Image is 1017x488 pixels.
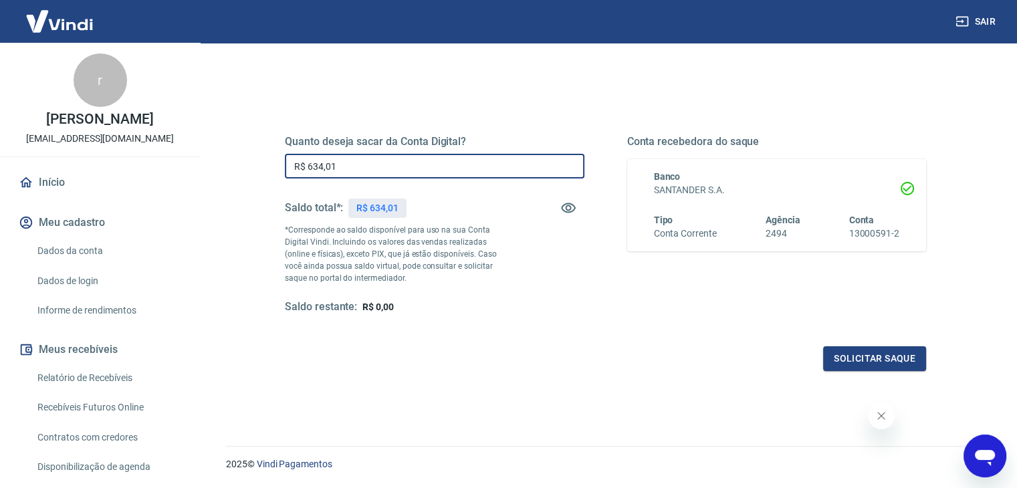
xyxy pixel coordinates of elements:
p: [PERSON_NAME] [46,112,153,126]
h6: Conta Corrente [654,227,717,241]
a: Dados da conta [32,237,184,265]
p: [EMAIL_ADDRESS][DOMAIN_NAME] [26,132,174,146]
a: Vindi Pagamentos [257,459,332,469]
h6: SANTANDER S.A. [654,183,900,197]
span: Tipo [654,215,673,225]
a: Informe de rendimentos [32,297,184,324]
a: Contratos com credores [32,424,184,451]
h6: 2494 [766,227,800,241]
h6: 13000591-2 [849,227,899,241]
button: Meus recebíveis [16,335,184,364]
h5: Saldo total*: [285,201,343,215]
a: Recebíveis Futuros Online [32,394,184,421]
a: Dados de login [32,267,184,295]
h5: Quanto deseja sacar da Conta Digital? [285,135,584,148]
span: Conta [849,215,874,225]
h5: Conta recebedora do saque [627,135,927,148]
div: r [74,53,127,107]
h5: Saldo restante: [285,300,357,314]
a: Disponibilização de agenda [32,453,184,481]
p: *Corresponde ao saldo disponível para uso na sua Conta Digital Vindi. Incluindo os valores das ve... [285,224,510,284]
span: Olá! Precisa de ajuda? [8,9,112,20]
span: Banco [654,171,681,182]
span: Agência [766,215,800,225]
img: Vindi [16,1,103,41]
a: Início [16,168,184,197]
button: Sair [953,9,1001,34]
button: Solicitar saque [823,346,926,371]
a: Relatório de Recebíveis [32,364,184,392]
button: Meu cadastro [16,208,184,237]
iframe: Botão para abrir a janela de mensagens [964,435,1006,477]
p: R$ 634,01 [356,201,399,215]
p: 2025 © [226,457,985,471]
iframe: Fechar mensagem [868,402,895,429]
span: R$ 0,00 [362,301,394,312]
